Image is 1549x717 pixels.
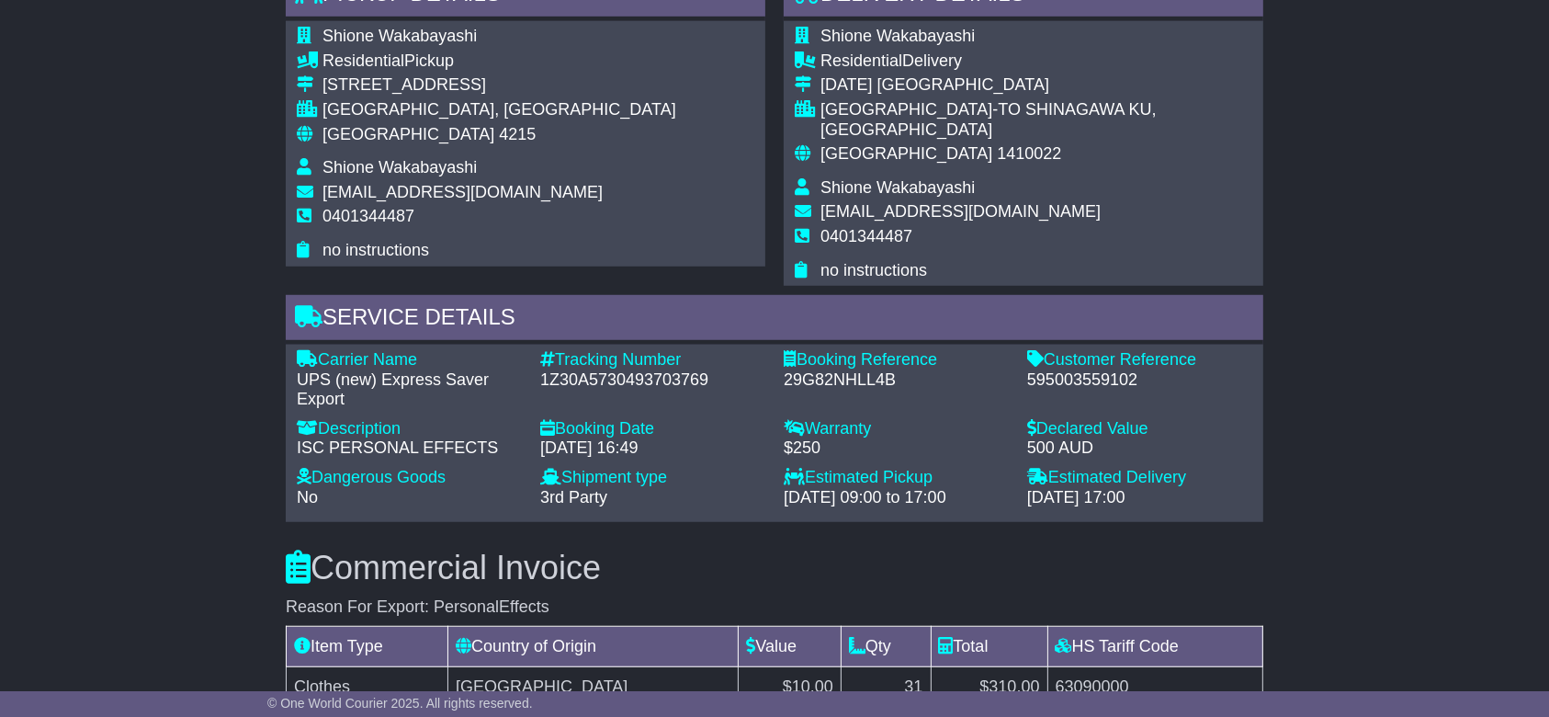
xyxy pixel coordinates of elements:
[287,627,448,667] td: Item Type
[540,488,607,506] span: 3rd Party
[1027,488,1252,508] div: [DATE] 17:00
[841,627,931,667] td: Qty
[784,468,1009,488] div: Estimated Pickup
[297,350,522,370] div: Carrier Name
[499,125,536,143] span: 4215
[820,144,992,163] span: [GEOGRAPHIC_DATA]
[1047,667,1262,708] td: 63090000
[322,158,477,176] span: Shione Wakabayashi
[820,51,902,70] span: Residential
[322,100,676,120] div: [GEOGRAPHIC_DATA], [GEOGRAPHIC_DATA]
[784,370,1009,391] div: 29G82NHLL4B
[820,75,1252,96] div: [DATE] [GEOGRAPHIC_DATA]
[322,51,676,72] div: Pickup
[540,350,765,370] div: Tracking Number
[784,488,1009,508] div: [DATE] 09:00 to 17:00
[1027,419,1252,439] div: Declared Value
[820,227,912,245] span: 0401344487
[820,100,1252,140] div: [GEOGRAPHIC_DATA]-TO SHINAGAWA KU, [GEOGRAPHIC_DATA]
[820,51,1252,72] div: Delivery
[739,667,842,708] td: $10.00
[448,627,739,667] td: Country of Origin
[322,75,676,96] div: [STREET_ADDRESS]
[1027,468,1252,488] div: Estimated Delivery
[322,207,414,225] span: 0401344487
[931,667,1047,708] td: $310.00
[540,468,765,488] div: Shipment type
[322,125,494,143] span: [GEOGRAPHIC_DATA]
[820,202,1101,221] span: [EMAIL_ADDRESS][DOMAIN_NAME]
[784,419,1009,439] div: Warranty
[322,183,603,201] span: [EMAIL_ADDRESS][DOMAIN_NAME]
[297,468,522,488] div: Dangerous Goods
[297,438,522,459] div: ISC PERSONAL EFFECTS
[322,51,404,70] span: Residential
[286,597,1263,618] div: Reason For Export: PersonalEffects
[286,295,1263,345] div: Service Details
[931,627,1047,667] td: Total
[540,438,765,459] div: [DATE] 16:49
[841,667,931,708] td: 31
[997,144,1061,163] span: 1410022
[448,667,739,708] td: [GEOGRAPHIC_DATA]
[287,667,448,708] td: Clothes
[297,488,318,506] span: No
[286,550,1263,586] h3: Commercial Invoice
[1027,350,1252,370] div: Customer Reference
[540,419,765,439] div: Booking Date
[322,241,429,259] span: no instructions
[297,419,522,439] div: Description
[1027,438,1252,459] div: 500 AUD
[784,438,1009,459] div: $250
[820,178,975,197] span: Shione Wakabayashi
[1047,627,1262,667] td: HS Tariff Code
[820,261,927,279] span: no instructions
[739,627,842,667] td: Value
[784,350,1009,370] div: Booking Reference
[322,27,477,45] span: Shione Wakabayashi
[1027,370,1252,391] div: 595003559102
[267,696,533,711] span: © One World Courier 2025. All rights reserved.
[540,370,765,391] div: 1Z30A5730493703769
[297,370,522,410] div: UPS (new) Express Saver Export
[820,27,975,45] span: Shione Wakabayashi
